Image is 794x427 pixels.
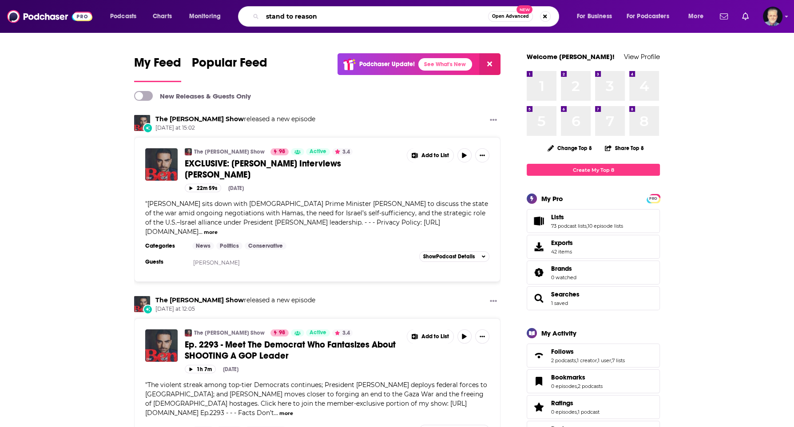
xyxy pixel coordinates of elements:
a: 10 episode lists [588,223,623,229]
div: New Episode [143,123,153,133]
span: New [516,5,532,14]
a: New Releases & Guests Only [134,91,251,101]
a: The [PERSON_NAME] Show [194,329,265,336]
button: Show profile menu [763,7,782,26]
a: Active [306,329,330,336]
a: Popular Feed [192,55,267,82]
span: Popular Feed [192,55,267,75]
a: Brands [551,265,576,273]
input: Search podcasts, credits, & more... [262,9,488,24]
a: 0 episodes [551,409,577,415]
button: 3.4 [332,148,353,155]
button: Show More Button [475,148,489,162]
a: [PERSON_NAME] [193,259,240,266]
a: Follows [530,349,548,362]
button: open menu [621,9,682,24]
button: 3.4 [332,329,353,336]
a: My Feed [134,55,181,82]
img: Ep. 2293 - Meet The Democrat Who Fantasizes About SHOOTING A GOP Leader [145,329,178,362]
img: The Ben Shapiro Show [185,148,192,155]
img: Podchaser - Follow, Share and Rate Podcasts [7,8,92,25]
h3: released a new episode [155,296,315,304]
span: More [688,10,703,23]
span: ... [198,228,202,236]
a: The Ben Shapiro Show [155,115,244,123]
a: Bookmarks [551,373,603,381]
span: Charts [153,10,172,23]
span: Searches [551,290,580,298]
a: 1 creator [577,357,597,364]
span: 42 items [551,249,573,255]
button: open menu [571,9,623,24]
a: Lists [530,215,548,227]
a: 1 saved [551,300,568,306]
span: My Feed [134,55,181,75]
button: open menu [682,9,715,24]
span: [PERSON_NAME] sits down with [DEMOGRAPHIC_DATA] Prime Minister [PERSON_NAME] to discuss the state... [145,200,488,236]
a: Show notifications dropdown [738,9,752,24]
button: Share Top 8 [604,139,644,157]
button: 1h 7m [185,365,216,373]
span: , [611,357,612,364]
button: more [204,229,218,236]
p: Podchaser Update! [359,60,415,68]
span: Lists [527,209,660,233]
button: Show More Button [475,329,489,344]
a: The [PERSON_NAME] Show [194,148,265,155]
a: 98 [270,148,289,155]
a: Politics [216,242,242,249]
a: View Profile [624,52,660,61]
span: Brands [551,265,572,273]
a: See What's New [418,58,472,71]
span: Bookmarks [527,369,660,393]
button: more [279,410,293,417]
button: Open AdvancedNew [488,11,533,22]
h3: Categories [145,242,185,249]
h3: Guests [145,258,185,265]
div: My Activity [541,329,576,337]
div: New Episode [143,304,153,314]
a: EXCLUSIVE: [PERSON_NAME] Interviews [PERSON_NAME] [185,158,401,180]
span: Monitoring [189,10,221,23]
div: My Pro [541,194,563,203]
a: Ratings [551,399,599,407]
span: Lists [551,213,564,221]
a: 1 podcast [578,409,599,415]
button: open menu [183,9,232,24]
a: News [192,242,214,249]
span: The violent streak among top-tier Democrats continues; President [PERSON_NAME] deploys federal fo... [145,381,487,417]
a: PRO [648,195,659,202]
a: Ep. 2293 - Meet The Democrat Who Fantasizes About SHOOTING A GOP Leader [185,339,401,361]
a: Create My Top 8 [527,164,660,176]
a: Searches [530,292,548,304]
span: " [145,200,488,236]
img: The Ben Shapiro Show [134,296,150,312]
span: PRO [648,195,659,202]
a: 0 episodes [551,383,577,389]
span: Exports [551,239,573,247]
span: 98 [279,328,285,337]
img: User Profile [763,7,782,26]
span: Brands [527,261,660,285]
a: 98 [270,329,289,336]
span: [DATE] at 15:02 [155,124,315,132]
a: Charts [147,9,177,24]
span: Add to List [421,152,449,159]
img: EXCLUSIVE: Ben Shapiro Interviews Benjamin Netanyahu [145,148,178,181]
span: Ep. 2293 - Meet The Democrat Who Fantasizes About SHOOTING A GOP Leader [185,339,396,361]
a: The Ben Shapiro Show [185,329,192,336]
span: Show Podcast Details [423,253,475,260]
span: 98 [279,147,285,156]
a: 73 podcast lists [551,223,587,229]
span: " [145,381,487,417]
a: Show notifications dropdown [716,9,731,24]
span: EXCLUSIVE: [PERSON_NAME] Interviews [PERSON_NAME] [185,158,341,180]
a: Lists [551,213,623,221]
a: Active [306,148,330,155]
a: The Ben Shapiro Show [134,115,150,131]
button: Show More Button [407,329,453,344]
div: [DATE] [228,185,244,191]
